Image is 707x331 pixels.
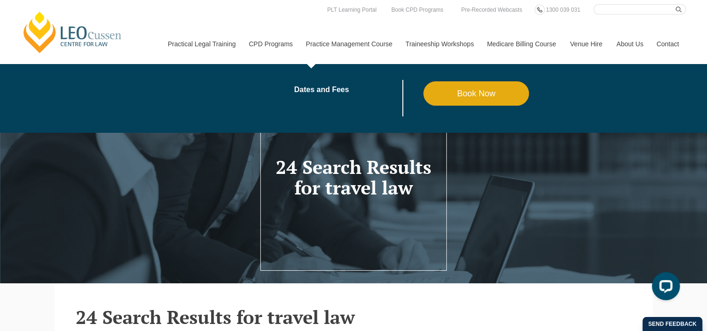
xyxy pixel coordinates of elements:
a: Book Now [423,81,529,106]
a: Practice Management Course [299,24,399,64]
a: Medicare Billing Course [480,24,563,64]
a: CPD Programs [242,24,299,64]
a: Book CPD Programs [389,5,445,15]
h1: 24 Search Results for travel law [269,157,438,198]
iframe: LiveChat chat widget [644,268,684,308]
a: Practical Legal Training [161,24,242,64]
a: Contact [650,24,686,64]
h2: 24 Search Results for travel law [76,307,632,327]
a: [PERSON_NAME] Centre for Law [21,10,124,54]
span: 1300 039 031 [546,7,580,13]
a: Dates and Fees [294,86,423,94]
a: Traineeship Workshops [399,24,480,64]
a: Venue Hire [563,24,609,64]
a: Pre-Recorded Webcasts [459,5,525,15]
a: 1300 039 031 [543,5,582,15]
a: About Us [609,24,650,64]
a: PLT Learning Portal [325,5,379,15]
